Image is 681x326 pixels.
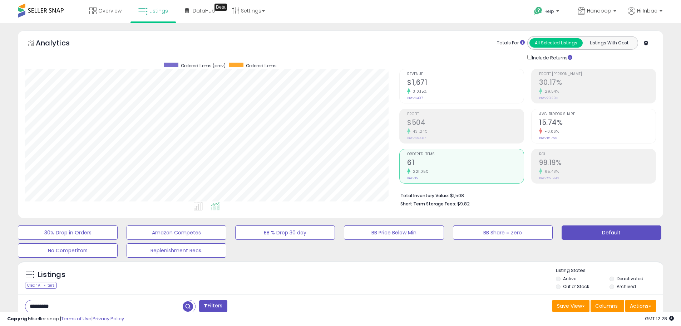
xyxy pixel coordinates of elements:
[98,7,122,14] span: Overview
[93,315,124,322] a: Privacy Policy
[410,129,428,134] small: 431.24%
[7,316,124,322] div: seller snap | |
[587,7,611,14] span: Hanopop
[528,1,566,23] a: Help
[539,152,656,156] span: ROI
[407,136,426,140] small: Prev: $94.87
[617,283,636,289] label: Archived
[18,243,118,258] button: No Competitors
[407,96,423,100] small: Prev: $407
[400,193,449,199] b: Total Inventory Value:
[407,152,524,156] span: Ordered Items
[407,159,524,168] h2: 61
[235,225,335,240] button: BB % Drop 30 day
[38,270,65,280] h5: Listings
[18,225,118,240] button: 30% Drop in Orders
[591,300,624,312] button: Columns
[556,267,663,274] p: Listing States:
[407,78,524,88] h2: $1,671
[617,276,643,282] label: Deactivated
[25,282,57,289] div: Clear All Filters
[453,225,553,240] button: BB Share = Zero
[628,7,662,23] a: Hi Inbae
[625,300,656,312] button: Actions
[544,8,554,14] span: Help
[539,136,557,140] small: Prev: 15.75%
[582,38,636,48] button: Listings With Cost
[542,129,559,134] small: -0.06%
[400,191,651,199] li: $1,508
[7,315,33,322] strong: Copyright
[539,176,559,180] small: Prev: 59.94%
[181,63,226,69] span: Ordered Items (prev)
[410,89,427,94] small: 310.15%
[645,315,674,322] span: 2025-09-9 12:28 GMT
[149,7,168,14] span: Listings
[637,7,657,14] span: Hi Inbae
[410,169,429,174] small: 221.05%
[539,112,656,116] span: Avg. Buybox Share
[127,225,226,240] button: Amazon Competes
[407,118,524,128] h2: $504
[407,112,524,116] span: Profit
[407,176,419,180] small: Prev: 19
[529,38,583,48] button: All Selected Listings
[193,7,215,14] span: DataHub
[246,63,277,69] span: Ordered Items
[407,72,524,76] span: Revenue
[539,96,558,100] small: Prev: 23.29%
[542,89,559,94] small: 29.54%
[497,40,525,47] div: Totals For
[400,201,456,207] b: Short Term Storage Fees:
[563,283,589,289] label: Out of Stock
[539,159,656,168] h2: 99.19%
[344,225,444,240] button: BB Price Below Min
[522,53,581,62] div: Include Returns
[534,6,543,15] i: Get Help
[542,169,559,174] small: 65.48%
[457,200,470,207] span: $9.82
[539,118,656,128] h2: 15.74%
[539,72,656,76] span: Profit [PERSON_NAME]
[562,225,661,240] button: Default
[595,302,618,310] span: Columns
[552,300,589,312] button: Save View
[61,315,92,322] a: Terms of Use
[127,243,226,258] button: Replenishment Recs.
[199,300,227,312] button: Filters
[214,4,227,11] div: Tooltip anchor
[563,276,576,282] label: Active
[36,38,84,50] h5: Analytics
[539,78,656,88] h2: 30.17%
